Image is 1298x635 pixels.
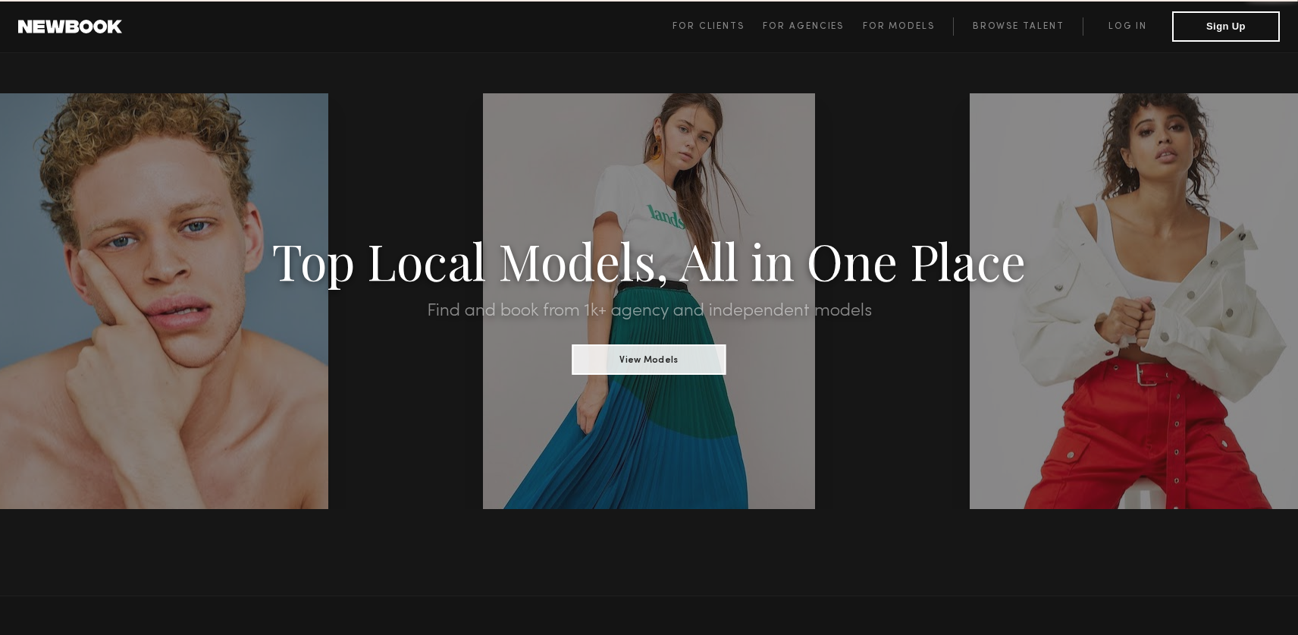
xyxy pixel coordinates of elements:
h1: Top Local Models, All in One Place [97,237,1200,284]
span: For Agencies [763,22,844,31]
h2: Find and book from 1k+ agency and independent models [97,302,1200,320]
span: For Clients [673,22,745,31]
a: For Agencies [763,17,862,36]
a: Browse Talent [953,17,1083,36]
a: Log in [1083,17,1172,36]
a: For Models [863,17,954,36]
span: For Models [863,22,935,31]
a: For Clients [673,17,763,36]
button: Sign Up [1172,11,1280,42]
a: View Models [572,350,726,366]
button: View Models [572,344,726,375]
